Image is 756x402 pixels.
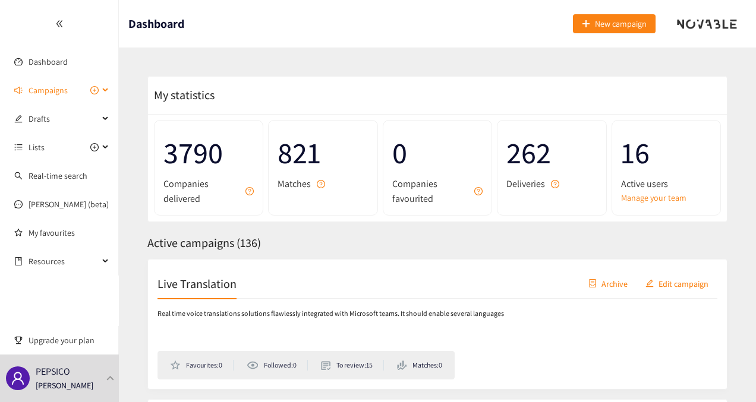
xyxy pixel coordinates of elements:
span: Drafts [29,107,99,131]
span: Deliveries [506,176,545,191]
a: [PERSON_NAME] (beta) [29,199,109,210]
p: [PERSON_NAME] [36,379,93,392]
span: Companies delivered [163,176,240,206]
button: plusNew campaign [573,14,656,33]
span: double-left [55,20,64,28]
span: Resources [29,249,99,273]
span: Upgrade your plan [29,328,109,352]
a: Manage your team [621,191,711,204]
span: unordered-list [14,143,23,151]
span: edit [645,279,654,289]
span: question-circle [474,187,483,195]
span: Lists [29,135,45,159]
span: Active users [621,176,668,191]
span: Edit campaign [659,277,708,290]
span: 0 [392,129,483,176]
span: plus-circle [90,86,99,94]
span: My statistics [148,87,215,103]
span: question-circle [245,187,254,195]
button: containerArchive [579,274,637,293]
span: Campaigns [29,78,68,102]
span: user [11,371,25,385]
span: Companies favourited [392,176,468,206]
span: plus [582,20,590,29]
span: 821 [278,129,368,176]
li: To review: 15 [321,360,384,371]
li: Matches: 0 [397,360,442,371]
span: plus-circle [90,143,99,151]
a: Live TranslationcontainerArchiveeditEdit campaignReal time voice translations solutions flawlessl... [147,259,727,390]
span: 3790 [163,129,254,176]
span: book [14,257,23,265]
li: Followed: 0 [247,360,307,371]
a: My favourites [29,221,109,245]
a: Dashboard [29,56,68,67]
span: edit [14,115,23,123]
p: PEPSICO [36,364,70,379]
span: container [588,279,597,289]
h2: Live Translation [157,275,237,292]
span: sound [14,86,23,94]
li: Favourites: 0 [170,360,234,371]
button: editEdit campaign [637,274,717,293]
span: trophy [14,336,23,344]
p: Real time voice translations solutions flawlessly integrated with Microsoft teams. It should enab... [157,308,504,319]
span: New campaign [595,17,647,30]
span: Matches [278,176,311,191]
span: 16 [621,129,711,176]
span: question-circle [551,180,559,188]
iframe: Chat Widget [697,345,756,402]
span: 262 [506,129,597,176]
span: Active campaigns ( 136 ) [147,235,261,251]
a: Real-time search [29,170,87,181]
span: question-circle [317,180,325,188]
span: Archive [601,277,628,290]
